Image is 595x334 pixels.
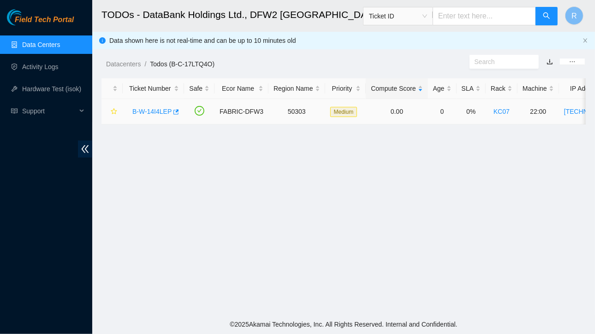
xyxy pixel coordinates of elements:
[494,108,510,115] a: KC07
[366,99,428,124] td: 0.00
[433,7,536,25] input: Enter text here...
[11,108,18,114] span: read
[22,102,77,120] span: Support
[268,99,325,124] td: 50303
[583,38,588,44] button: close
[150,60,214,68] a: Todos (B-C-17LTQ4O)
[195,106,204,116] span: check-circle
[583,38,588,43] span: close
[22,63,59,70] a: Activity Logs
[535,7,558,25] button: search
[144,60,146,68] span: /
[330,107,357,117] span: Medium
[518,99,559,124] td: 22:00
[540,54,560,69] button: download
[111,108,117,116] span: star
[7,17,74,29] a: Akamai TechnologiesField Tech Portal
[543,12,550,21] span: search
[22,85,81,93] a: Hardware Test (isok)
[428,99,457,124] td: 0
[547,58,553,65] a: download
[214,99,268,124] td: FABRIC-DFW3
[569,59,576,65] span: ellipsis
[132,108,172,115] a: B-W-14I4LEP
[571,10,577,22] span: R
[565,6,583,25] button: R
[7,9,47,25] img: Akamai Technologies
[475,57,527,67] input: Search
[92,315,595,334] footer: © 2025 Akamai Technologies, Inc. All Rights Reserved. Internal and Confidential.
[369,9,427,23] span: Ticket ID
[107,104,118,119] button: star
[22,41,60,48] a: Data Centers
[15,16,74,24] span: Field Tech Portal
[78,141,92,158] span: double-left
[106,60,141,68] a: Datacenters
[457,99,486,124] td: 0%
